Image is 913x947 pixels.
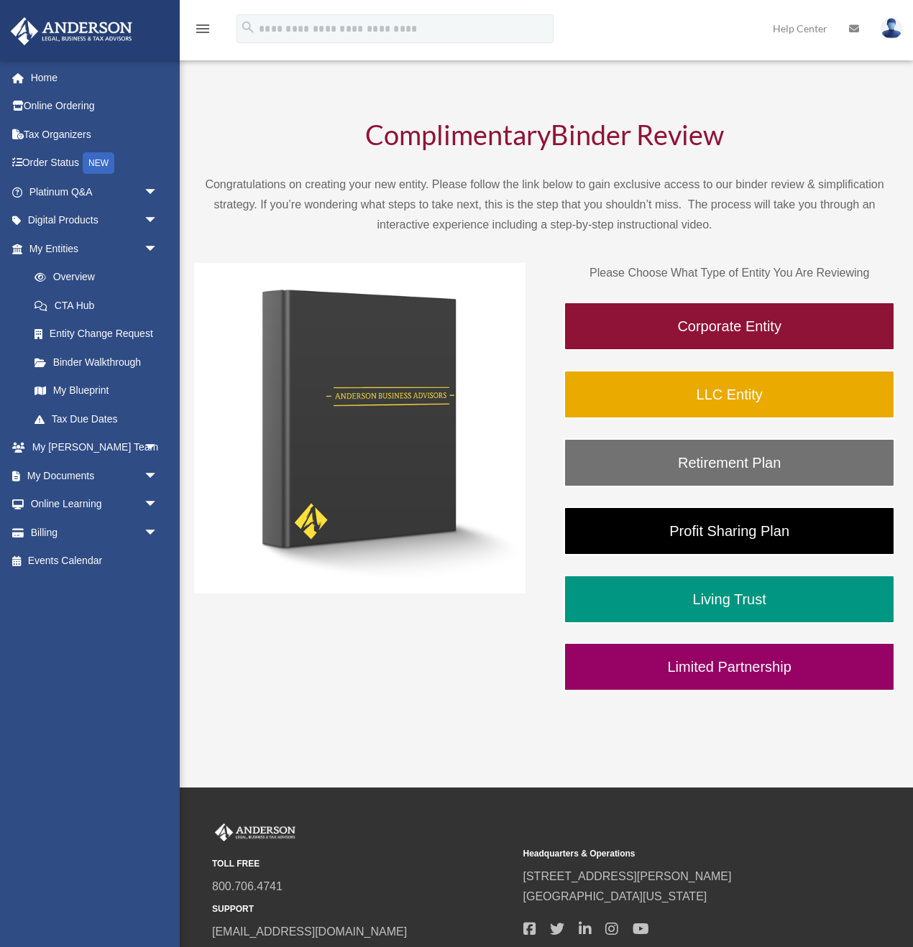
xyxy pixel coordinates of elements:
a: My Blueprint [20,377,180,405]
a: [GEOGRAPHIC_DATA][US_STATE] [523,890,707,902]
a: LLC Entity [564,370,895,419]
a: Home [10,63,180,92]
a: Platinum Q&Aarrow_drop_down [10,177,180,206]
a: My [PERSON_NAME] Teamarrow_drop_down [10,433,180,462]
a: 800.706.4741 [212,880,283,892]
a: Overview [20,263,180,292]
a: Retirement Plan [564,438,895,487]
a: My Documentsarrow_drop_down [10,461,180,490]
span: Binder Review [551,118,724,151]
span: arrow_drop_down [144,490,173,519]
i: search [240,19,256,35]
img: Anderson Advisors Platinum Portal [212,823,298,842]
a: [STREET_ADDRESS][PERSON_NAME] [523,870,732,882]
span: arrow_drop_down [144,461,173,491]
span: arrow_drop_down [144,518,173,548]
span: arrow_drop_down [144,234,173,264]
a: Order StatusNEW [10,149,180,178]
a: Profit Sharing Plan [564,507,895,555]
a: My Entitiesarrow_drop_down [10,234,180,263]
a: Digital Productsarrow_drop_down [10,206,180,235]
a: menu [194,25,211,37]
a: Online Ordering [10,92,180,121]
a: [EMAIL_ADDRESS][DOMAIN_NAME] [212,925,407,938]
p: Please Choose What Type of Entity You Are Reviewing [564,263,895,283]
span: arrow_drop_down [144,177,173,207]
a: Online Learningarrow_drop_down [10,490,180,519]
small: SUPPORT [212,902,513,917]
span: Complimentary [365,118,551,151]
a: CTA Hub [20,291,180,320]
a: Entity Change Request [20,320,180,348]
a: Billingarrow_drop_down [10,518,180,547]
span: arrow_drop_down [144,206,173,236]
a: Corporate Entity [564,302,895,351]
span: arrow_drop_down [144,433,173,463]
a: Events Calendar [10,547,180,576]
img: User Pic [881,18,902,39]
a: Binder Walkthrough [20,348,173,377]
img: Anderson Advisors Platinum Portal [6,17,137,45]
small: Headquarters & Operations [523,846,825,861]
div: NEW [83,152,114,174]
small: TOLL FREE [212,856,513,872]
a: Limited Partnership [564,642,895,691]
a: Tax Due Dates [20,405,180,433]
i: menu [194,20,211,37]
p: Congratulations on creating your new entity. Please follow the link below to gain exclusive acces... [194,175,895,235]
a: Tax Organizers [10,120,180,149]
a: Living Trust [564,575,895,624]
